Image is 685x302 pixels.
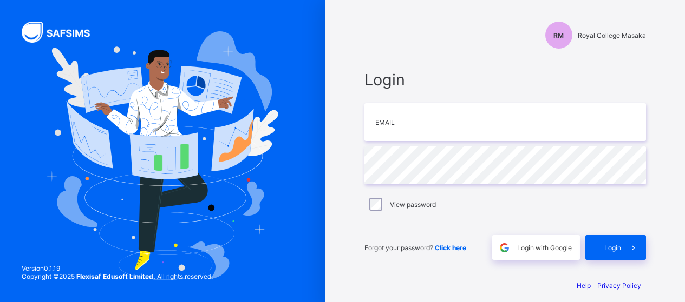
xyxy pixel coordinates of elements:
[390,200,436,209] label: View password
[553,31,564,39] span: RM
[364,70,646,89] span: Login
[577,281,591,290] a: Help
[578,31,646,39] span: Royal College Masaka
[517,244,572,252] span: Login with Google
[22,264,213,272] span: Version 0.1.19
[22,22,103,43] img: SAFSIMS Logo
[604,244,621,252] span: Login
[364,244,466,252] span: Forgot your password?
[597,281,641,290] a: Privacy Policy
[22,272,213,280] span: Copyright © 2025 All rights reserved.
[47,31,278,280] img: Hero Image
[435,244,466,252] a: Click here
[76,272,155,280] strong: Flexisaf Edusoft Limited.
[498,241,511,254] img: google.396cfc9801f0270233282035f929180a.svg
